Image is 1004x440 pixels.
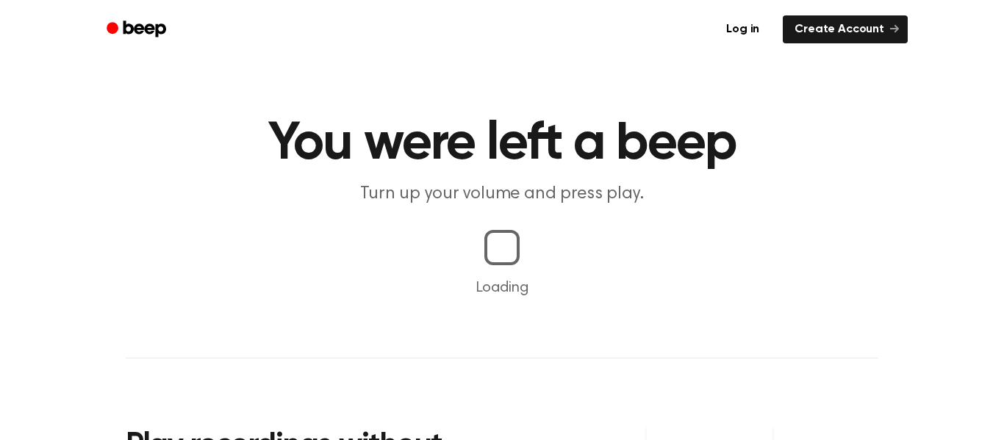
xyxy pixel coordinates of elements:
[126,118,878,170] h1: You were left a beep
[96,15,179,44] a: Beep
[220,182,784,206] p: Turn up your volume and press play.
[18,277,986,299] p: Loading
[711,12,774,46] a: Log in
[783,15,908,43] a: Create Account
